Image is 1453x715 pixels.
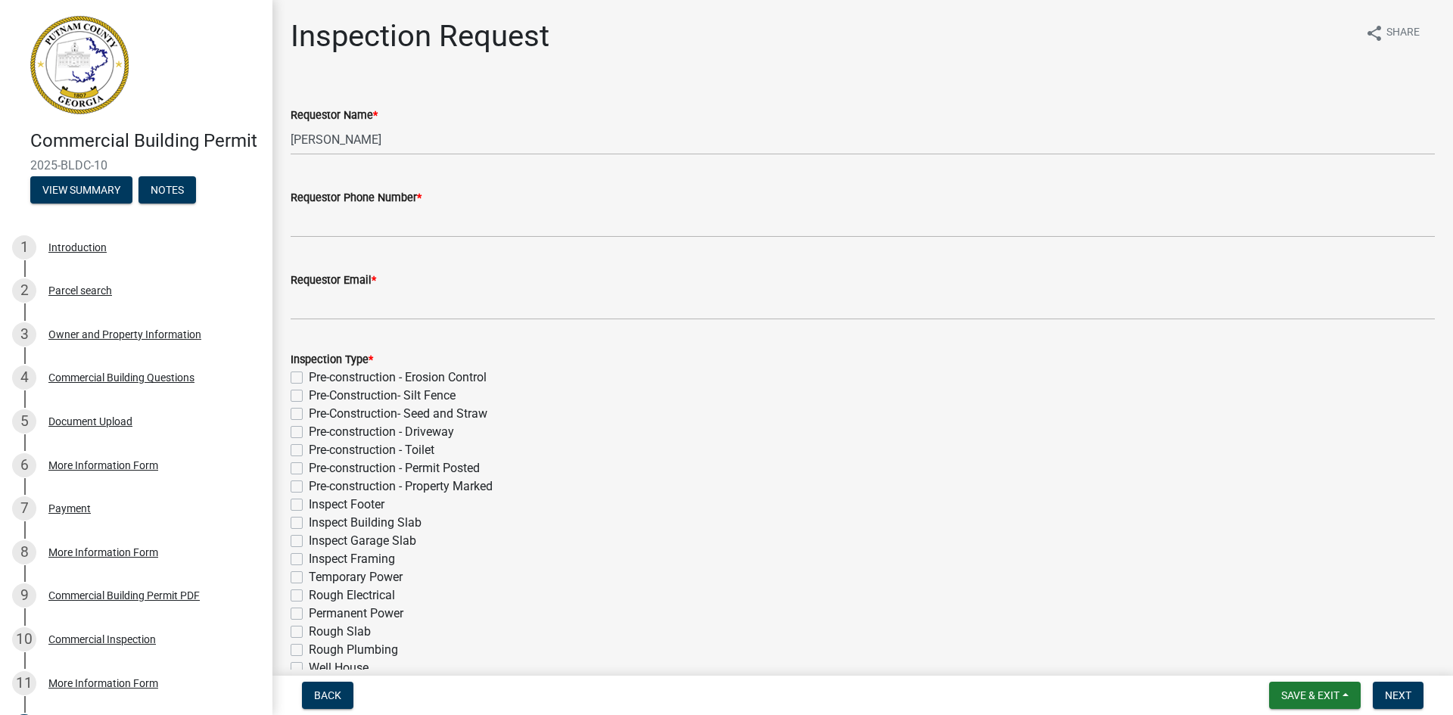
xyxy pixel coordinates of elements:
label: Pre-construction - Toilet [309,441,434,459]
label: Inspect Framing [309,550,395,568]
div: 6 [12,453,36,477]
label: Permanent Power [309,605,403,623]
div: More Information Form [48,547,158,558]
button: Back [302,682,353,709]
div: 1 [12,235,36,260]
i: share [1365,24,1383,42]
button: Notes [138,176,196,204]
wm-modal-confirm: Notes [138,185,196,197]
div: Parcel search [48,285,112,296]
div: Commercial Inspection [48,634,156,645]
div: Owner and Property Information [48,329,201,340]
label: Rough Plumbing [309,641,398,659]
div: 11 [12,671,36,695]
span: Share [1386,24,1420,42]
span: 2025-BLDC-10 [30,158,242,173]
label: Temporary Power [309,568,403,586]
label: Well House [309,659,369,677]
label: Pre-construction - Driveway [309,423,454,441]
div: More Information Form [48,678,158,689]
h1: Inspection Request [291,18,549,54]
button: Save & Exit [1269,682,1361,709]
div: 3 [12,322,36,347]
label: Pre-construction - Property Marked [309,477,493,496]
label: Requestor Name [291,110,378,121]
label: Inspection Type [291,355,373,365]
label: Inspect Building Slab [309,514,422,532]
div: Document Upload [48,416,132,427]
span: Next [1385,689,1411,701]
button: Next [1373,682,1423,709]
div: 10 [12,627,36,651]
div: 7 [12,496,36,521]
label: Inspect Footer [309,496,384,514]
label: Pre-construction - Erosion Control [309,368,487,387]
label: Inspect Garage Slab [309,532,416,550]
label: Rough Electrical [309,586,395,605]
div: Commercial Building Permit PDF [48,590,200,601]
label: Pre-construction - Permit Posted [309,459,480,477]
div: 5 [12,409,36,434]
span: Save & Exit [1281,689,1339,701]
label: Pre-Construction- Seed and Straw [309,405,487,423]
div: 8 [12,540,36,564]
label: Pre-Construction- Silt Fence [309,387,456,405]
label: Requestor Phone Number [291,193,422,204]
wm-modal-confirm: Summary [30,185,132,197]
label: Requestor Email [291,275,376,286]
div: Introduction [48,242,107,253]
div: 4 [12,365,36,390]
div: Payment [48,503,91,514]
h4: Commercial Building Permit [30,130,260,152]
label: Rough Slab [309,623,371,641]
div: Commercial Building Questions [48,372,194,383]
button: shareShare [1353,18,1432,48]
button: View Summary [30,176,132,204]
img: Putnam County, Georgia [30,16,129,114]
div: 2 [12,278,36,303]
div: 9 [12,583,36,608]
span: Back [314,689,341,701]
div: More Information Form [48,460,158,471]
